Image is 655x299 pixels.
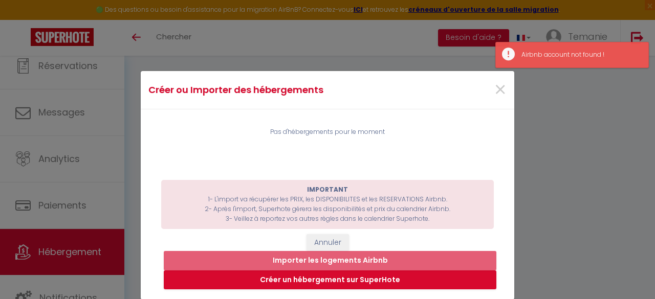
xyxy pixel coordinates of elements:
[161,127,494,137] div: Pas d'hébergements pour le moment
[307,234,349,251] button: Annuler
[166,185,489,223] p: 1- L'import va récupérer les PRIX, les DISPONIBILITES et les RESERVATIONS Airbnb. 2- Après l'impo...
[164,270,496,290] button: Créer un hébergement sur SuperHote
[8,4,39,35] button: Ouvrir le widget de chat LiveChat
[521,50,638,60] div: Airbnb account not found !
[307,185,348,194] b: IMPORTANT
[494,79,507,101] button: Close
[164,251,496,270] button: Importer les logements Airbnb
[148,83,383,97] h4: Créer ou Importer des hébergements
[494,75,507,105] span: ×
